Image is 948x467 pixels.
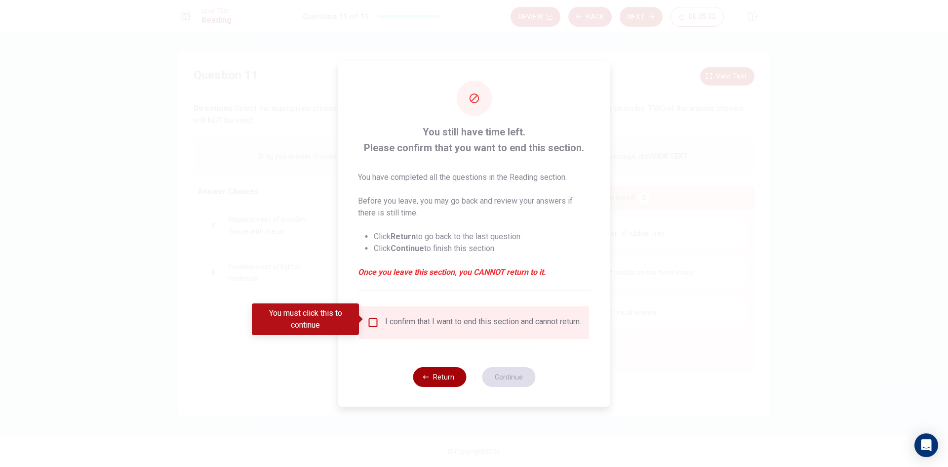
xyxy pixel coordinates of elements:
button: Continue [482,367,535,387]
p: Before you leave, you may go back and review your answers if there is still time. [358,195,591,219]
em: Once you leave this section, you CANNOT return to it. [358,266,591,278]
p: You have completed all the questions in the Reading section. [358,171,591,183]
div: I confirm that I want to end this section and cannot return. [385,317,581,329]
li: Click to finish this section. [374,243,591,255]
button: Return [413,367,466,387]
span: You must click this to continue [367,317,379,329]
div: Open Intercom Messenger [914,433,938,457]
span: You still have time left. Please confirm that you want to end this section. [358,124,591,156]
strong: Continue [391,244,424,253]
li: Click to go back to the last question [374,231,591,243]
strong: Return [391,232,416,241]
div: You must click this to continue [252,303,359,335]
